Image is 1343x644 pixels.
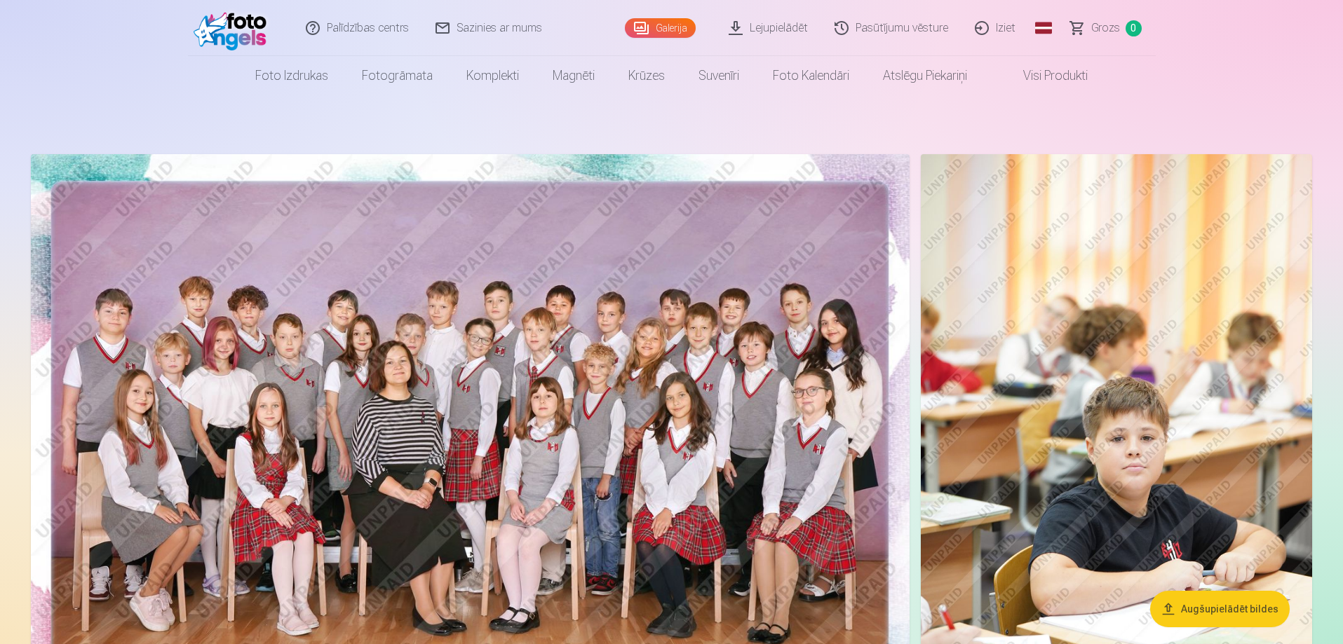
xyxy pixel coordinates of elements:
[682,56,756,95] a: Suvenīri
[984,56,1105,95] a: Visi produkti
[450,56,536,95] a: Komplekti
[345,56,450,95] a: Fotogrāmata
[625,18,696,38] a: Galerija
[612,56,682,95] a: Krūzes
[1150,591,1290,627] button: Augšupielādēt bildes
[194,6,274,50] img: /fa1
[756,56,866,95] a: Foto kalendāri
[866,56,984,95] a: Atslēgu piekariņi
[1126,20,1142,36] span: 0
[1091,20,1120,36] span: Grozs
[536,56,612,95] a: Magnēti
[238,56,345,95] a: Foto izdrukas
